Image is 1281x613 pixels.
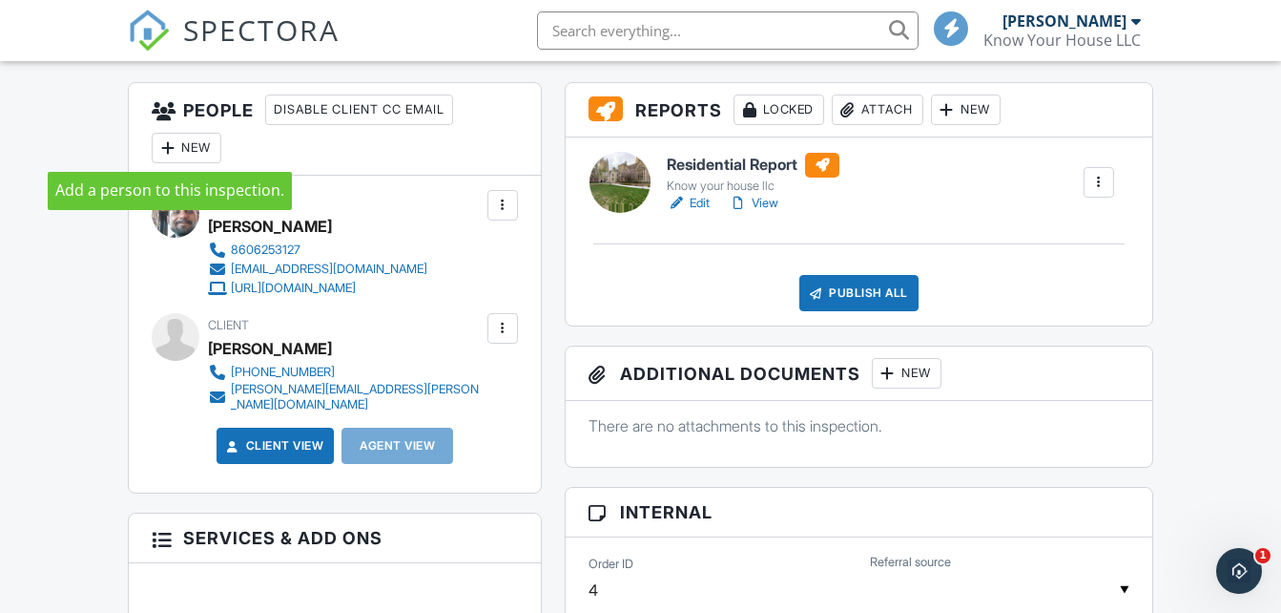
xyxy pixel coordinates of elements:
[208,212,332,241] div: [PERSON_NAME]
[265,95,453,125] div: Disable Client CC Email
[983,31,1141,50] div: Know Your House LLC
[208,334,332,363] div: [PERSON_NAME]
[566,83,1152,137] h3: Reports
[667,194,710,213] a: Edit
[208,195,274,209] span: Inspector
[128,26,340,66] a: SPECTORA
[208,241,427,260] a: 8606253127
[1255,548,1271,563] span: 1
[231,382,483,412] div: [PERSON_NAME][EMAIL_ADDRESS][PERSON_NAME][DOMAIN_NAME]
[231,365,335,380] div: [PHONE_NUMBER]
[832,95,923,125] div: Attach
[589,556,633,573] label: Order ID
[870,554,951,571] label: Referral source
[729,194,778,213] a: View
[129,83,541,176] h3: People
[183,10,340,50] span: SPECTORA
[566,347,1152,401] h3: Additional Documents
[152,133,221,163] div: New
[566,488,1152,538] h3: Internal
[208,363,483,382] a: [PHONE_NUMBER]
[231,243,300,258] div: 8606253127
[537,11,919,50] input: Search everything...
[589,415,1129,436] p: There are no attachments to this inspection.
[799,275,919,311] div: Publish All
[1002,11,1126,31] div: [PERSON_NAME]
[667,179,839,194] div: Know your house llc
[667,153,839,178] h6: Residential Report
[208,382,483,412] a: [PERSON_NAME][EMAIL_ADDRESS][PERSON_NAME][DOMAIN_NAME]
[208,318,249,332] span: Client
[1216,548,1262,594] iframe: Intercom live chat
[129,514,541,563] h3: Services & Add ons
[223,436,324,455] a: Client View
[208,279,427,298] a: [URL][DOMAIN_NAME]
[128,10,170,52] img: The Best Home Inspection Software - Spectora
[667,153,839,195] a: Residential Report Know your house llc
[733,95,824,125] div: Locked
[931,95,1001,125] div: New
[231,281,356,296] div: [URL][DOMAIN_NAME]
[208,260,427,279] a: [EMAIL_ADDRESS][DOMAIN_NAME]
[231,262,427,277] div: [EMAIL_ADDRESS][DOMAIN_NAME]
[872,358,941,389] div: New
